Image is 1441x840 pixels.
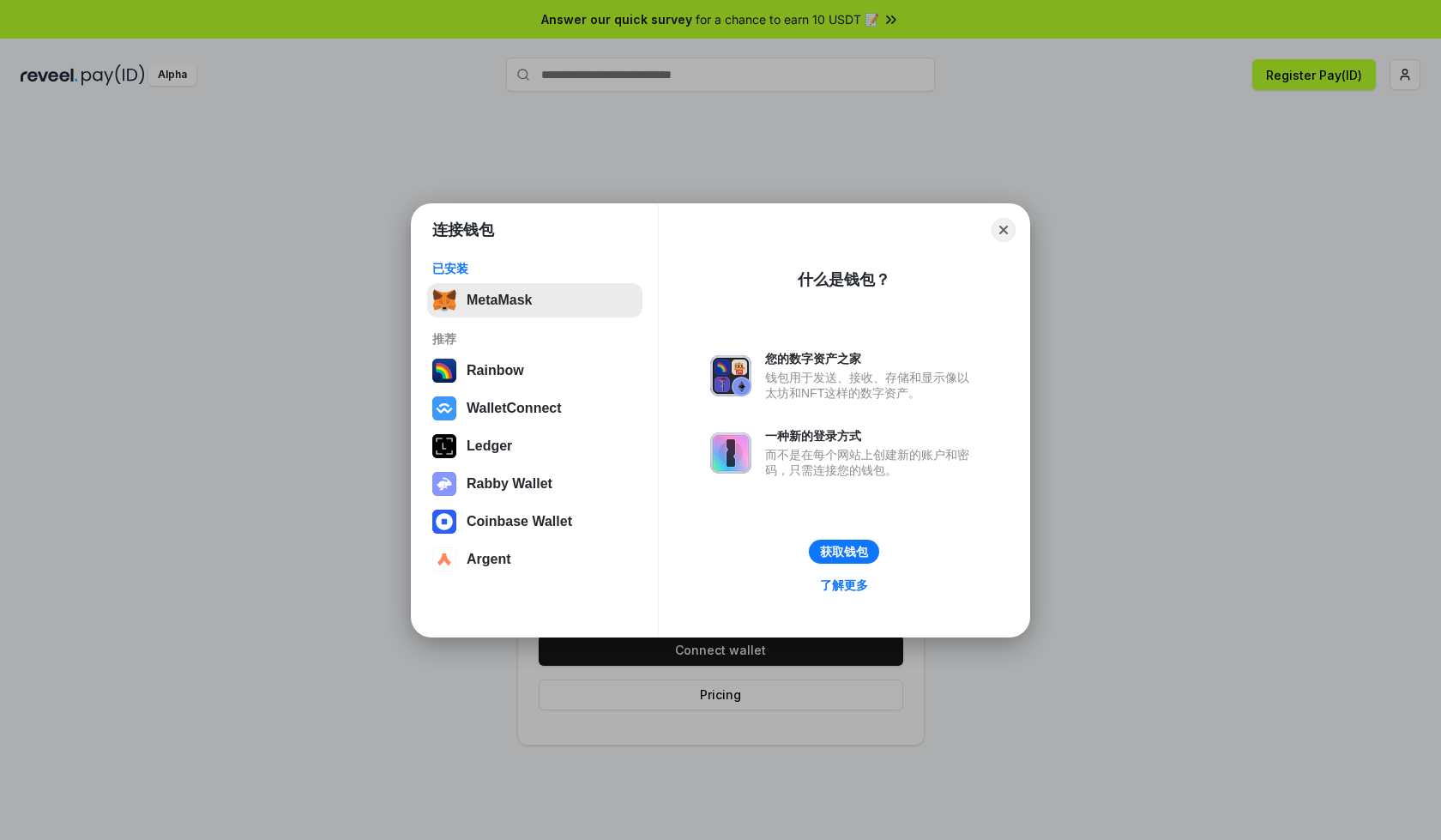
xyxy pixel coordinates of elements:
[710,432,751,474] img: svg+xml,%3Csvg%20xmlns%3D%22http%3A%2F%2Fwww.w3.org%2F2000%2Fsvg%22%20fill%3D%22none%22%20viewBox...
[432,359,456,383] img: svg+xml,%3Csvg%20width%3D%22120%22%20height%3D%22120%22%20viewBox%3D%220%200%20120%20120%22%20fil...
[798,269,890,290] div: 什么是钱包？
[467,401,562,416] div: WalletConnect
[765,428,978,444] div: 一种新的登录方式
[467,438,512,454] div: Ledger
[467,552,511,567] div: Argent
[432,510,456,534] img: svg+xml,%3Csvg%20width%3D%2228%22%20height%3D%2228%22%20viewBox%3D%220%200%2028%2028%22%20fill%3D...
[427,391,642,426] button: WalletConnect
[427,283,642,317] button: MetaMask
[432,547,456,571] img: svg+xml,%3Csvg%20width%3D%2228%22%20height%3D%2228%22%20viewBox%3D%220%200%2028%2028%22%20fill%3D...
[467,514,572,529] div: Coinbase Wallet
[992,218,1016,242] button: Close
[432,220,494,240] h1: 连接钱包
[467,363,524,378] div: Rainbow
[820,577,868,593] div: 了解更多
[809,540,879,564] button: 获取钱包
[810,574,878,596] a: 了解更多
[820,544,868,559] div: 获取钱包
[432,396,456,420] img: svg+xml,%3Csvg%20width%3D%2228%22%20height%3D%2228%22%20viewBox%3D%220%200%2028%2028%22%20fill%3D...
[427,429,642,463] button: Ledger
[432,288,456,312] img: svg+xml,%3Csvg%20fill%3D%22none%22%20height%3D%2233%22%20viewBox%3D%220%200%2035%2033%22%20width%...
[765,351,978,366] div: 您的数字资产之家
[467,293,532,308] div: MetaMask
[427,467,642,501] button: Rabby Wallet
[765,370,978,401] div: 钱包用于发送、接收、存储和显示像以太坊和NFT这样的数字资产。
[432,434,456,458] img: svg+xml,%3Csvg%20xmlns%3D%22http%3A%2F%2Fwww.w3.org%2F2000%2Fsvg%22%20width%3D%2228%22%20height%3...
[432,261,637,276] div: 已安装
[427,542,642,577] button: Argent
[710,355,751,396] img: svg+xml,%3Csvg%20xmlns%3D%22http%3A%2F%2Fwww.w3.org%2F2000%2Fsvg%22%20fill%3D%22none%22%20viewBox...
[432,472,456,496] img: svg+xml,%3Csvg%20xmlns%3D%22http%3A%2F%2Fwww.w3.org%2F2000%2Fsvg%22%20fill%3D%22none%22%20viewBox...
[427,354,642,388] button: Rainbow
[765,447,978,478] div: 而不是在每个网站上创建新的账户和密码，只需连接您的钱包。
[432,331,637,347] div: 推荐
[427,505,642,539] button: Coinbase Wallet
[467,476,552,492] div: Rabby Wallet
